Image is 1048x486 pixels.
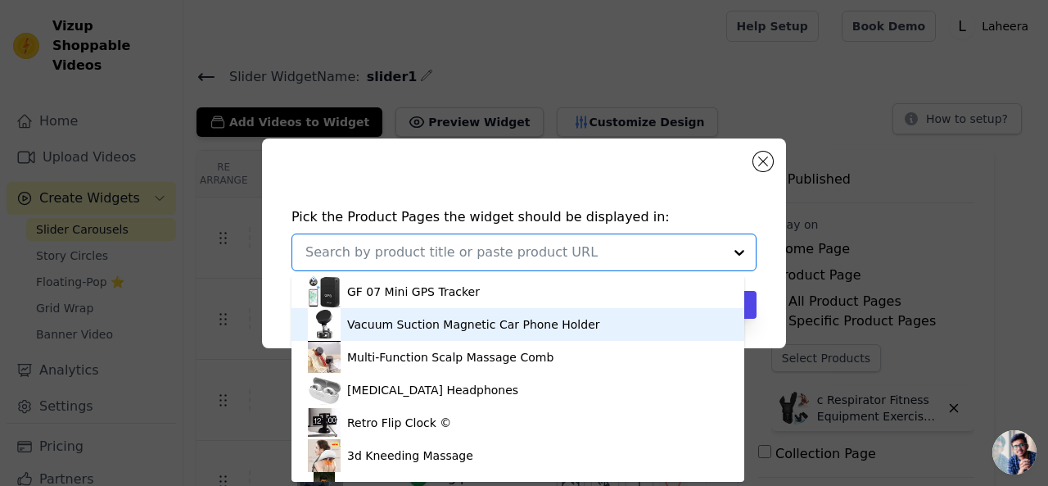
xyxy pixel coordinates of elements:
[308,275,341,308] img: product thumbnail
[347,316,600,333] div: Vacuum Suction Magnetic Car Phone Holder
[347,349,553,366] div: Multi-Function Scalp Massage Comb
[308,374,341,407] img: product thumbnail
[291,207,757,227] h4: Pick the Product Pages the widget should be displayed in:
[308,407,341,439] img: product thumbnail
[347,415,451,431] div: Retro Flip Clock ©
[992,430,1037,475] a: Open chat
[347,447,473,464] div: 3d Kneeding Massage
[308,308,341,341] img: product thumbnail
[308,341,341,374] img: product thumbnail
[753,152,773,171] button: Close modal
[347,382,518,398] div: [MEDICAL_DATA] Headphones
[305,243,723,262] input: Search by product title or paste product URL
[347,284,480,300] div: GF 07 Mini GPS Tracker
[308,439,341,472] img: product thumbnail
